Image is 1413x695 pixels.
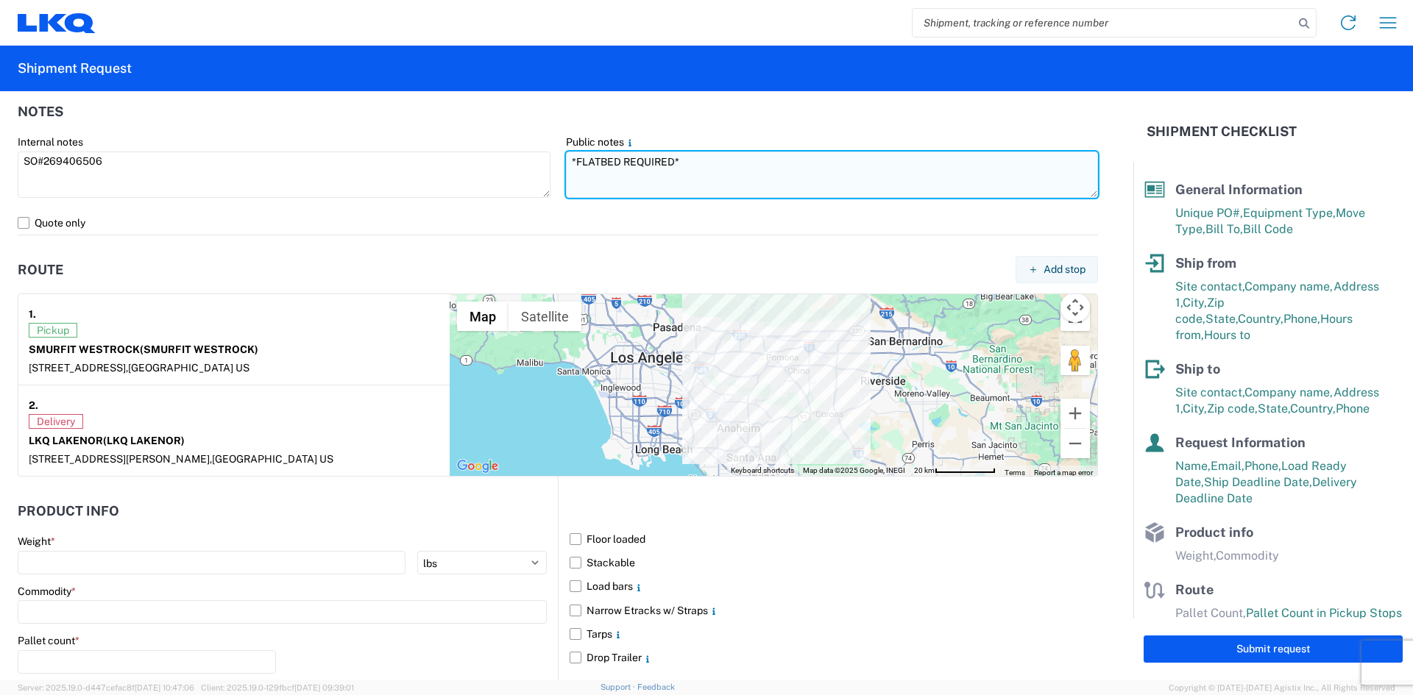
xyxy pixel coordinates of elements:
[1205,222,1243,236] span: Bill To,
[29,362,128,374] span: [STREET_ADDRESS],
[128,362,249,374] span: [GEOGRAPHIC_DATA] US
[1060,346,1090,375] button: Drag Pegman onto the map to open Street View
[1183,296,1207,310] span: City,
[29,343,258,355] strong: SMURFIT WESTROCK
[803,466,905,474] span: Map data ©2025 Google, INEGI
[1244,385,1334,399] span: Company name,
[18,263,63,277] h2: Route
[1243,222,1293,236] span: Bill Code
[637,682,675,691] a: Feedback
[601,682,637,691] a: Support
[726,466,790,476] button: Keyboard shortcuts
[1175,582,1214,597] span: Route
[1290,402,1336,416] span: Country,
[18,211,1098,235] label: Quote only
[29,304,36,323] strong: 1.
[1175,606,1402,636] span: Pallet Count in Pickup Stops equals Pallet Count in delivery stops
[1216,549,1279,563] span: Commodity
[1060,399,1090,428] button: Zoom in
[1243,206,1336,220] span: Equipment Type,
[1034,468,1093,477] a: Report a map error
[18,504,119,518] h2: Product Info
[453,457,502,476] a: Open this area in Google Maps (opens a new window)
[570,622,1098,646] label: Tarps
[1175,459,1211,473] span: Name,
[1258,402,1290,416] span: State,
[914,466,935,474] span: 20 km
[1175,606,1246,620] span: Pallet Count,
[29,396,38,414] strong: 2.
[1204,475,1312,489] span: Ship Deadline Date,
[566,135,636,149] label: Public notes
[1060,293,1090,322] button: Map camera controls
[201,683,354,692] span: Client: 2025.19.0-129fbcf
[18,634,79,647] label: Pallet count
[140,343,258,355] span: (SMURFIT WESTROCK)
[509,302,581,331] button: Show satellite imagery
[1211,459,1244,473] span: Email,
[18,683,194,692] span: Server: 2025.19.0-d447cefac8f
[1016,256,1098,283] button: Add stop
[212,453,333,465] span: [GEOGRAPHIC_DATA] US
[1147,123,1297,140] h2: Shipment Checklist
[1175,255,1236,271] span: Ship from
[1175,206,1243,220] span: Unique PO#,
[1244,279,1334,293] span: Company name,
[1183,402,1207,416] span: City,
[1204,328,1250,342] span: Hours to
[913,9,1294,37] input: Shipment, tracking or reference number
[1207,402,1258,416] span: Zip code,
[1244,459,1281,473] span: Phone,
[29,414,83,429] span: Delivery
[570,599,1098,622] label: Narrow Etracks w/ Straps
[570,527,1098,551] label: Floor loaded
[18,60,132,77] h2: Shipment Request
[1175,279,1244,293] span: Site contact,
[453,457,502,476] img: Google
[103,435,185,446] span: (LKQ LAKENOR)
[18,104,63,119] h2: Notes
[1336,402,1370,416] span: Phone
[18,535,55,548] label: Weight
[1205,312,1238,326] span: State,
[29,323,77,338] span: Pickup
[1044,263,1086,277] span: Add stop
[1175,549,1216,563] span: Weight,
[1169,681,1395,694] span: Copyright © [DATE]-[DATE] Agistix Inc., All Rights Reserved
[18,585,76,598] label: Commodity
[570,574,1098,598] label: Load bars
[1175,435,1306,450] span: Request Information
[135,683,194,692] span: [DATE] 10:47:06
[18,135,83,149] label: Internal notes
[910,466,1000,476] button: Map Scale: 20 km per 79 pixels
[29,453,212,465] span: [STREET_ADDRESS][PERSON_NAME],
[1238,312,1283,326] span: Country,
[1283,312,1320,326] span: Phone,
[1175,361,1220,377] span: Ship to
[294,683,354,692] span: [DATE] 09:39:01
[1175,385,1244,399] span: Site contact,
[1005,468,1025,477] a: Terms
[570,551,1098,574] label: Stackable
[1060,429,1090,458] button: Zoom out
[1175,524,1253,540] span: Product info
[457,302,509,331] button: Show street map
[570,646,1098,669] label: Drop Trailer
[1144,635,1403,663] button: Submit request
[29,435,185,446] strong: LKQ LAKENOR
[1175,182,1303,197] span: General Information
